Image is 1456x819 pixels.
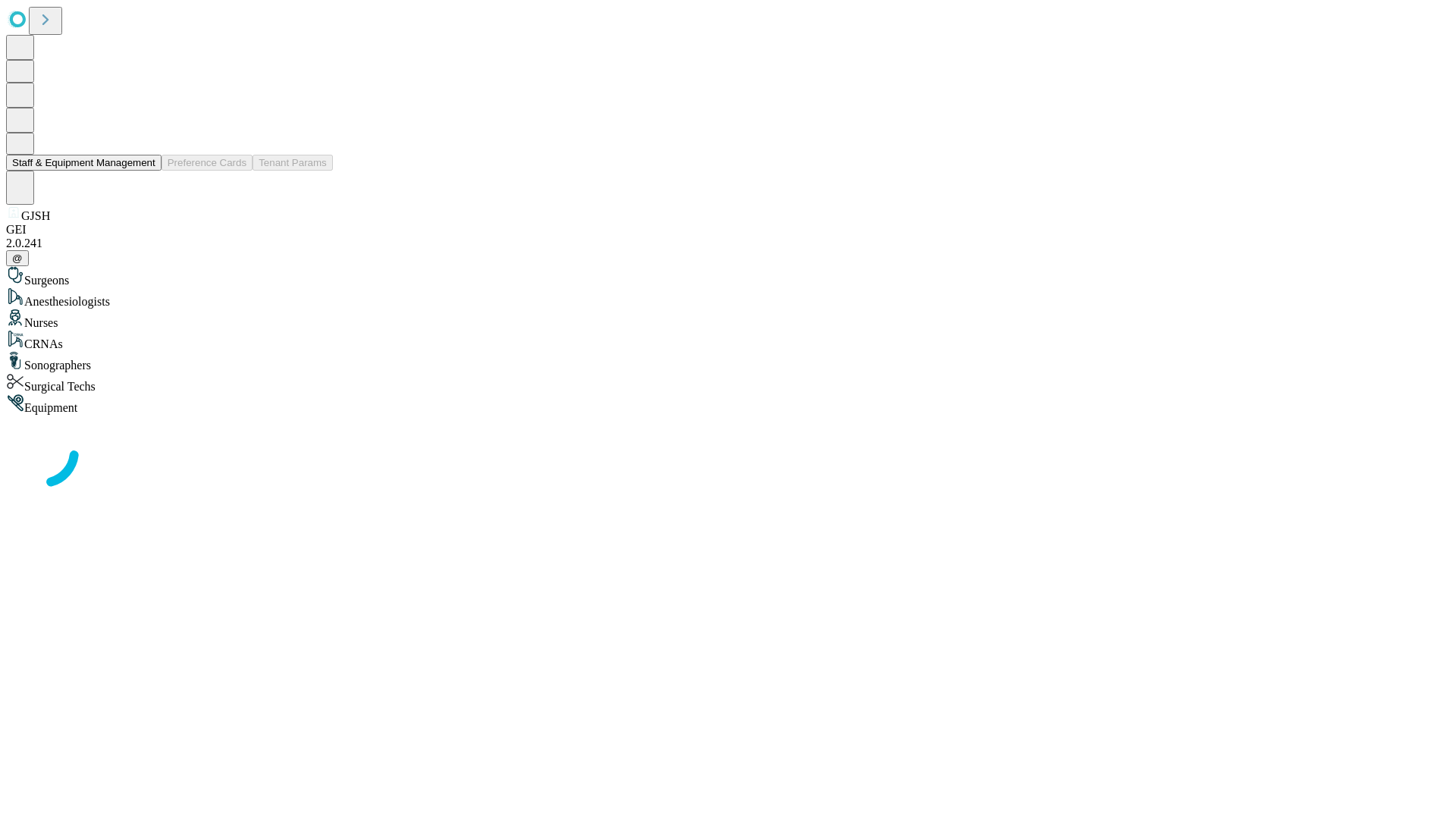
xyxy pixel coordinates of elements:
[6,330,1450,351] div: CRNAs
[6,351,1450,372] div: Sonographers
[162,155,253,171] button: Preference Cards
[253,155,333,171] button: Tenant Params
[6,287,1450,309] div: Anesthesiologists
[6,237,1450,250] div: 2.0.241
[6,309,1450,330] div: Nurses
[12,253,23,264] span: @
[6,394,1450,415] div: Equipment
[21,209,50,222] span: GJSH
[6,223,1450,237] div: GEI
[6,250,29,266] button: @
[6,372,1450,394] div: Surgical Techs
[6,266,1450,287] div: Surgeons
[6,155,162,171] button: Staff & Equipment Management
